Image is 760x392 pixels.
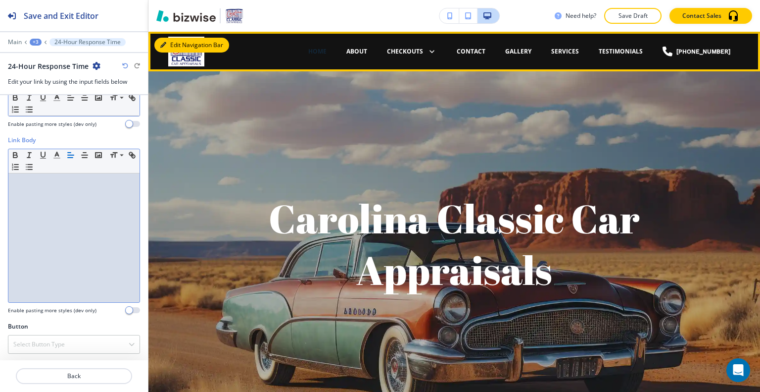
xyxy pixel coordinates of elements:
[24,10,98,22] h2: Save and Exit Editor
[726,358,750,382] div: Open Intercom Messenger
[16,368,132,384] button: Back
[308,47,327,56] p: HOME
[8,136,36,145] h2: Link Body
[154,38,229,53] button: Edit Navigation Bar
[8,61,89,71] h2: 24-Hour Response Time
[346,47,367,56] p: ABOUT
[8,39,22,46] button: Main
[8,322,28,331] h2: Button
[54,39,121,46] p: 24-Hour Response Time
[682,11,721,20] p: Contact Sales
[30,39,42,46] button: +3
[225,8,244,24] img: Your Logo
[8,120,96,128] h4: Enable pasting more styles (dev only)
[505,47,531,56] p: GALLERY
[17,372,131,381] p: Back
[168,37,267,66] img: Carolina Classic Car Appraisals
[599,47,643,56] p: TESTIMONIALS
[387,47,423,56] p: CHECKOUTS
[617,11,649,20] p: Save Draft
[49,38,126,46] button: 24-Hour Response Time
[604,8,662,24] button: Save Draft
[551,47,579,56] p: SERVICES
[13,340,65,349] h4: Select Button Type
[264,192,644,295] h1: Carolina Classic Car Appraisals
[669,8,752,24] button: Contact Sales
[663,37,730,66] a: [PHONE_NUMBER]
[156,10,216,22] img: Bizwise Logo
[457,47,485,56] p: CONTACT
[8,307,96,314] h4: Enable pasting more styles (dev only)
[8,77,140,86] h3: Edit your link by using the input fields below
[566,11,596,20] h3: Need help?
